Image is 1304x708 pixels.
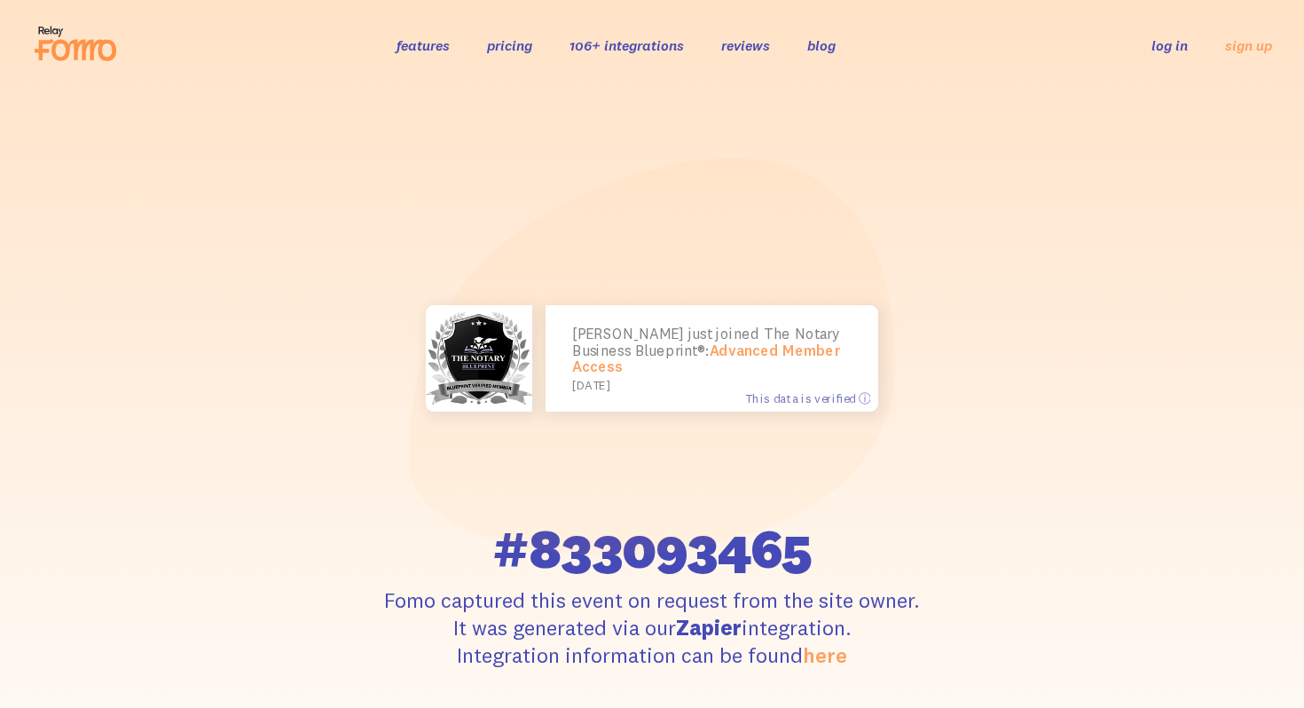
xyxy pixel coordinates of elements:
a: blog [807,36,836,54]
span: This data is verified ⓘ [745,390,870,405]
a: log in [1151,36,1188,54]
p: Fomo captured this event on request from the site owner. It was generated via our integration. In... [326,586,978,670]
a: pricing [487,36,532,54]
strong: Zapier [676,614,742,641]
a: reviews [721,36,770,54]
a: sign up [1225,36,1272,55]
a: 106+ integrations [570,36,684,54]
a: Advanced Member Access [572,341,840,375]
img: 21e938b8-6b8f-4be3-95fa-bffc9d444608_edited.png [426,305,532,412]
small: [DATE] [572,378,844,391]
a: here [803,641,847,668]
span: #833093465 [492,521,813,576]
a: features [397,36,450,54]
p: [PERSON_NAME] just joined The Notary Business Blueprint®: [572,326,852,392]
